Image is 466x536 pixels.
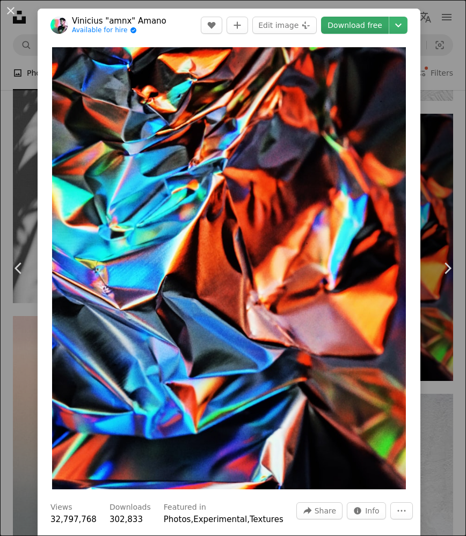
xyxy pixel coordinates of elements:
a: Available for hire [72,26,166,35]
img: Go to Vinicius "amnx" Amano's profile [50,17,68,34]
a: Next [428,217,466,320]
span: Share [315,503,336,519]
h3: Downloads [110,502,151,513]
h3: Featured in [164,502,206,513]
span: Info [365,503,380,519]
span: 32,797,768 [50,515,97,524]
a: Vinicius "amnx" Amano [72,16,166,26]
button: Choose download size [389,17,407,34]
button: Add to Collection [227,17,248,34]
button: Edit image [252,17,317,34]
button: More Actions [390,502,413,519]
a: Download free [321,17,389,34]
button: Share this image [296,502,343,519]
img: multicolored abstract painting [52,47,406,489]
h3: Views [50,502,72,513]
a: Textures [250,515,283,524]
span: 302,833 [110,515,143,524]
a: Photos [164,515,191,524]
span: , [191,515,193,524]
button: Stats about this image [347,502,386,519]
a: Experimental [193,515,247,524]
button: Like [201,17,222,34]
button: Zoom in on this image [52,47,406,489]
span: , [247,515,250,524]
